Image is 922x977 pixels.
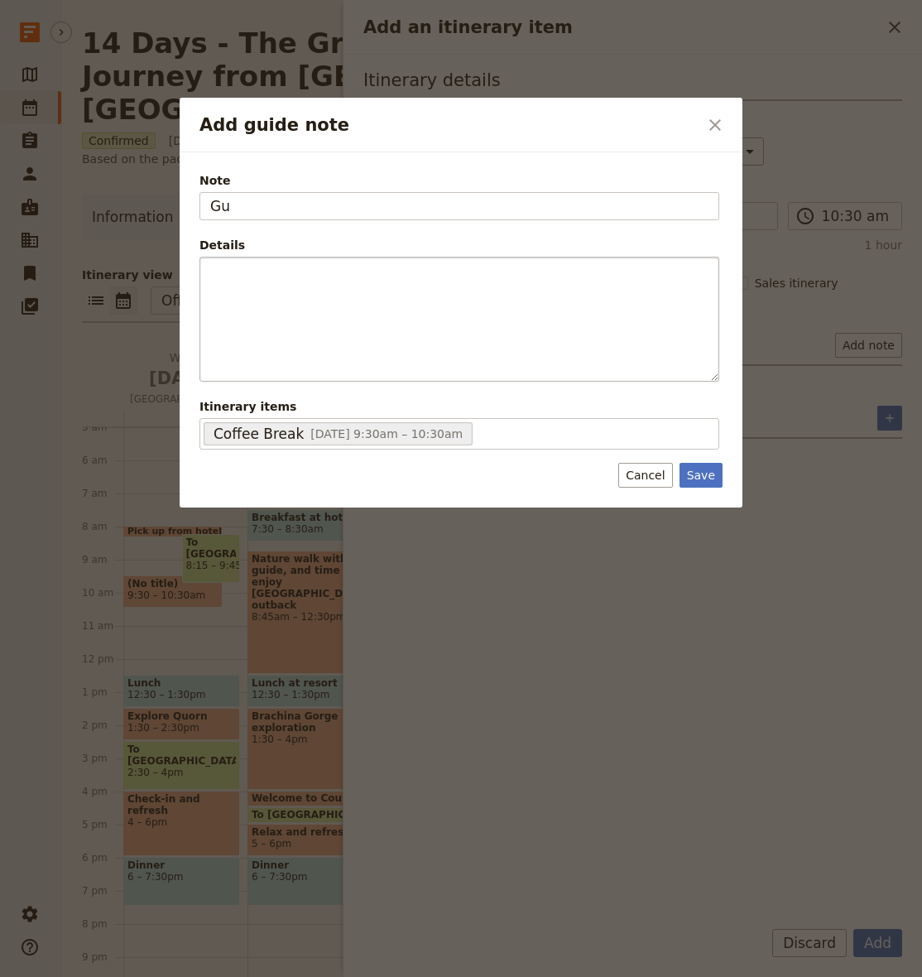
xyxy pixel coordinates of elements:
button: Save [679,463,723,488]
button: Close dialog [701,111,729,139]
h2: Add guide note [199,113,698,137]
button: Cancel [618,463,672,488]
span: Note [199,172,719,189]
input: Note [199,192,719,220]
span: Coffee Break [214,424,304,444]
div: Details [199,237,719,253]
span: Itinerary items [199,398,719,415]
span: [DATE] 9:30am – 10:30am [310,427,463,440]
